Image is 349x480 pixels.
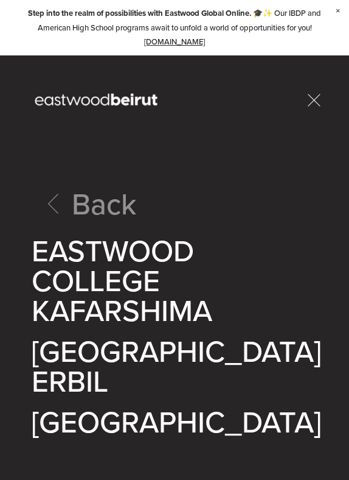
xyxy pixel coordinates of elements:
[32,189,142,219] a: Back
[144,36,205,47] a: [DOMAIN_NAME]
[32,406,321,436] a: [GEOGRAPHIC_DATA]
[72,189,136,219] span: Back
[21,76,174,124] img: EastwoodIS Global Site
[32,336,321,395] a: [GEOGRAPHIC_DATA] ERBIL
[32,236,318,325] a: EASTWOOD COLLEGE KAFARSHIMA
